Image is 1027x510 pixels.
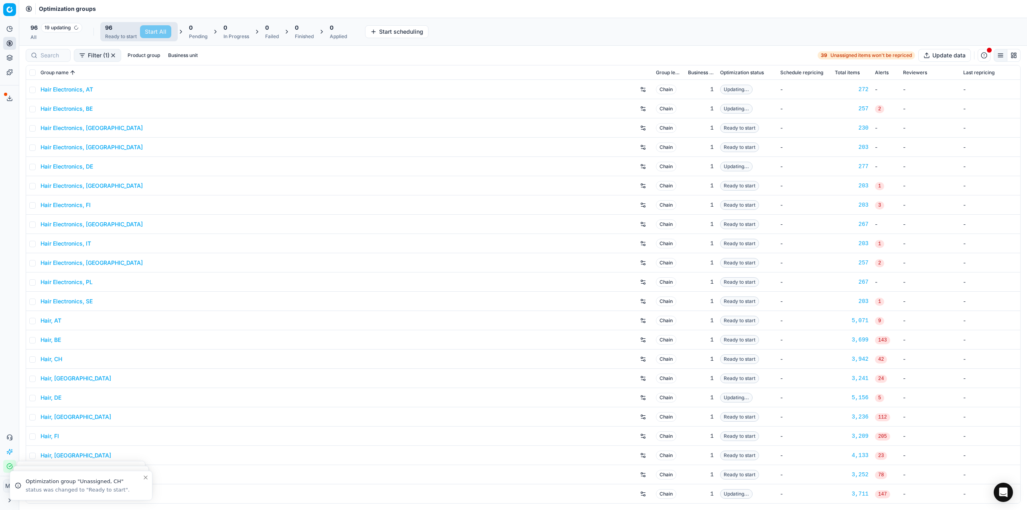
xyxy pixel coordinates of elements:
td: - [960,407,1020,427]
td: - [900,484,960,504]
span: Ready to start [720,431,759,441]
span: Last repricing [963,69,995,76]
span: Chain [656,354,676,364]
td: - [960,349,1020,369]
a: Hair, DE [41,394,61,402]
div: 277 [835,163,869,171]
div: 1 [688,182,714,190]
span: Chain [656,181,676,191]
a: 272 [835,85,869,93]
td: - [777,253,832,272]
td: - [872,80,900,99]
span: Chain [656,335,676,345]
div: 1 [688,143,714,151]
a: Hair Electronics, [GEOGRAPHIC_DATA] [41,182,143,190]
span: 96 [105,24,112,32]
div: Optimization group "Unassigned, CH" [26,477,142,486]
span: Ready to start [720,412,759,422]
div: 1 [688,105,714,113]
span: 112 [875,413,890,421]
div: 3,209 [835,432,869,440]
td: - [777,195,832,215]
div: 1 [688,259,714,267]
div: 1 [688,355,714,363]
a: 267 [835,220,869,228]
a: Hair, AT [41,317,61,325]
span: Ready to start [720,123,759,133]
td: - [960,369,1020,388]
span: 205 [875,433,890,441]
span: 5 [875,394,884,402]
div: 230 [835,124,869,132]
div: 1 [688,297,714,305]
td: - [777,407,832,427]
div: 5,156 [835,394,869,402]
div: 1 [688,413,714,421]
td: - [960,427,1020,446]
span: 0 [223,24,227,32]
span: Ready to start [720,374,759,383]
td: - [777,369,832,388]
span: 143 [875,336,890,344]
div: Open Intercom Messenger [994,483,1013,502]
span: Ready to start [720,239,759,248]
a: 39Unassigned items won't be repriced [818,51,915,59]
a: 203 [835,182,869,190]
span: Chain [656,85,676,94]
span: Business unit [688,69,714,76]
a: 3,711 [835,490,869,498]
div: 1 [688,471,714,479]
a: Hair Electronics, AT [41,85,93,93]
div: Failed [265,33,279,40]
td: - [777,330,832,349]
td: - [960,484,1020,504]
td: - [960,157,1020,176]
a: 203 [835,143,869,151]
td: - [872,215,900,234]
td: - [960,80,1020,99]
span: 19 updating [41,23,82,33]
span: Ready to start [720,142,759,152]
span: Ready to start [720,451,759,460]
div: 203 [835,240,869,248]
td: - [777,80,832,99]
div: All [30,34,82,41]
strong: 39 [821,52,827,59]
span: Updating... [720,393,753,402]
a: Hair, FI [41,432,59,440]
span: Chain [656,374,676,383]
span: Chain [656,104,676,114]
td: - [777,484,832,504]
span: Chain [656,297,676,306]
td: - [777,311,832,330]
td: - [900,388,960,407]
div: 1 [688,317,714,325]
td: - [777,138,832,157]
td: - [960,215,1020,234]
nav: breadcrumb [39,5,96,13]
a: Hair Electronics, SE [41,297,93,305]
span: Ready to start [720,470,759,480]
span: Chain [656,470,676,480]
td: - [960,388,1020,407]
td: - [900,234,960,253]
span: Group level [656,69,682,76]
span: Ready to start [720,297,759,306]
button: Start All [140,25,171,38]
div: 3,252 [835,471,869,479]
a: 257 [835,259,869,267]
a: Hair Electronics, [GEOGRAPHIC_DATA] [41,124,143,132]
span: Updating... [720,85,753,94]
td: - [900,253,960,272]
span: Ready to start [720,316,759,325]
span: 0 [330,24,333,32]
div: Applied [330,33,347,40]
span: 23 [875,452,887,460]
a: Hair, BE [41,336,61,344]
a: 203 [835,201,869,209]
